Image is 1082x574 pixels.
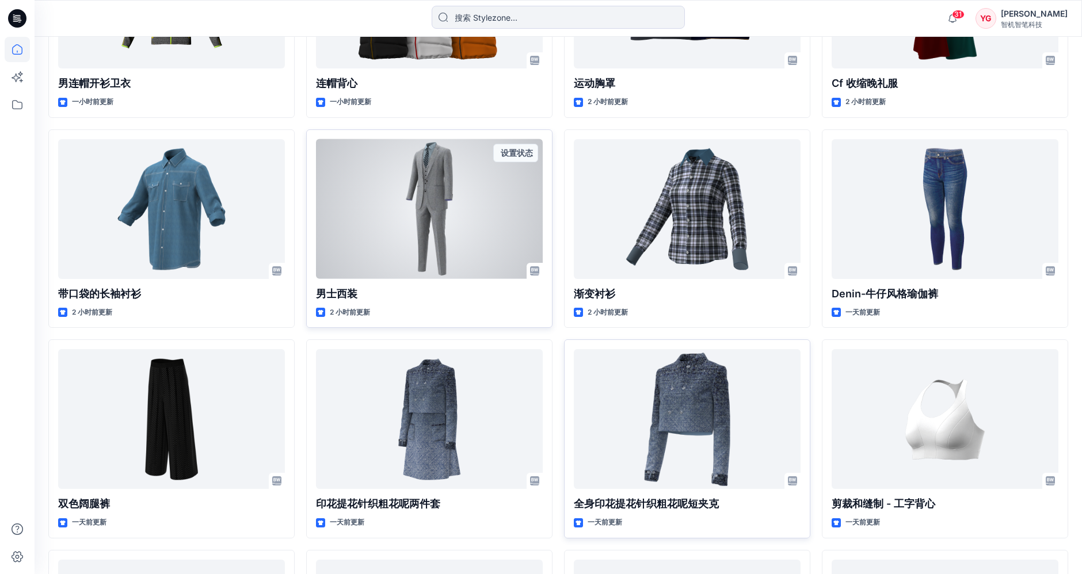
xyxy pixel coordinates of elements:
[832,288,938,300] font: Denin-牛仔风格瑜伽裤
[588,518,622,526] font: 一天前更新
[316,77,357,89] font: 连帽背心
[832,349,1058,489] a: 剪裁和缝制 - 工字背心
[832,139,1058,279] a: Denin-牛仔风格瑜伽裤
[832,77,898,89] font: Cf 收缩晚礼服
[330,308,370,316] font: 2 小时前更新
[588,308,628,316] font: 2 小时前更新
[980,13,992,23] font: YG
[58,349,285,489] a: 双色阔腿裤
[432,6,685,29] input: 搜索 Stylezone...
[316,139,543,279] a: 男士西装
[330,518,364,526] font: 一天前更新
[588,97,628,106] font: 2 小时前更新
[1001,20,1042,29] font: 智机智笔科技
[574,77,615,89] font: 运动胸罩
[954,10,962,18] font: 31
[845,308,880,316] font: 一天前更新
[58,498,110,510] font: 双色阔腿裤
[58,139,285,279] a: 带口袋的长袖衬衫
[574,349,801,489] a: 全身印花提花针织粗花呢短夹克
[316,349,543,489] a: 印花提花针织粗花呢两件套
[58,288,141,300] font: 带口袋的长袖衬衫
[72,97,113,106] font: 一小时前更新
[72,308,112,316] font: 2 小时前更新
[330,97,371,106] font: 一小时前更新
[832,498,935,510] font: 剪裁和缝制 - 工字背心
[72,518,106,526] font: 一天前更新
[574,498,719,510] font: 全身印花提花针织粗花呢短夹克
[845,518,880,526] font: 一天前更新
[58,77,131,89] font: 男连帽开衫卫衣
[1001,9,1068,18] font: [PERSON_NAME]
[316,288,357,300] font: 男士西装
[574,139,801,279] a: 渐变衬衫
[316,498,440,510] font: 印花提花针织粗花呢两件套
[845,97,886,106] font: 2 小时前更新
[574,288,615,300] font: 渐变衬衫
